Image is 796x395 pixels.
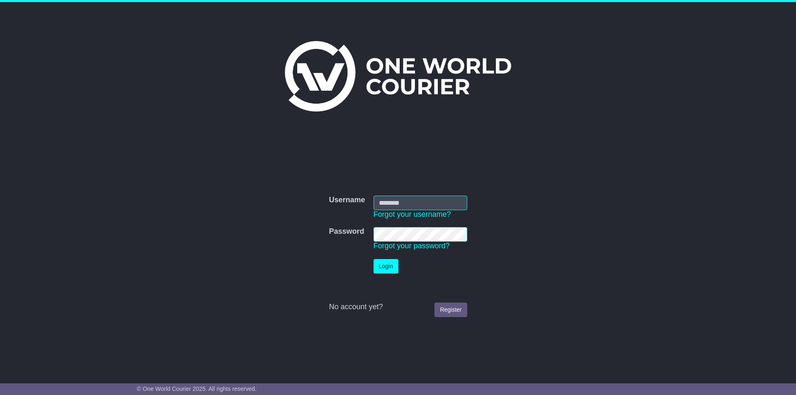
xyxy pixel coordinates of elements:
img: One World [285,41,511,111]
button: Login [374,259,398,274]
label: Password [329,227,364,236]
a: Forgot your username? [374,210,451,218]
label: Username [329,196,365,205]
a: Register [434,303,467,317]
div: No account yet? [329,303,467,312]
span: © One World Courier 2025. All rights reserved. [137,385,257,392]
a: Forgot your password? [374,242,450,250]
